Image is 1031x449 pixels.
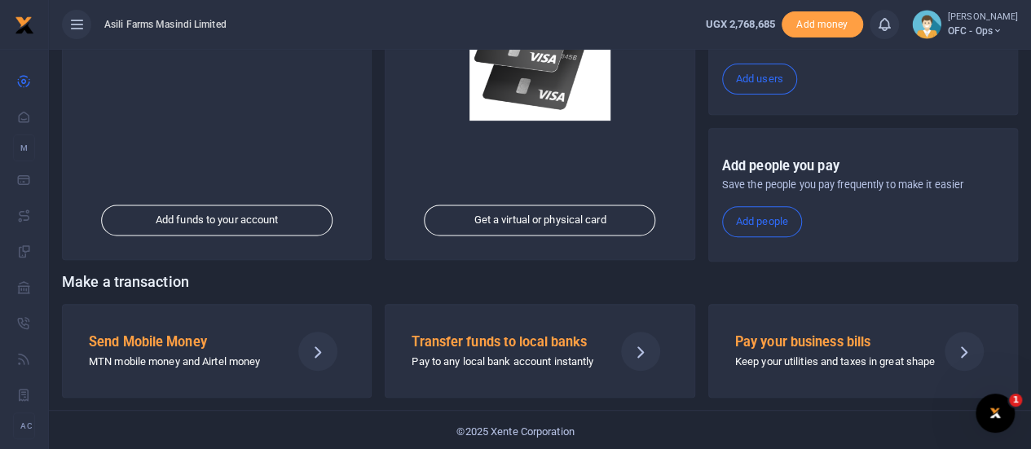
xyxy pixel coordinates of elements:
img: profile-user [912,10,941,39]
span: 1 [1009,394,1022,407]
h5: Transfer funds to local banks [412,334,601,350]
h5: Send Mobile Money [89,334,278,350]
p: Keep your utilities and taxes in great shape [735,354,924,371]
h4: Make a transaction [62,273,1018,291]
p: Pay to any local bank account instantly [412,354,601,371]
li: Ac [13,412,35,439]
li: Toup your wallet [782,11,863,38]
a: Transfer funds to local banks Pay to any local bank account instantly [385,304,694,397]
a: Get a virtual or physical card [425,205,656,236]
a: Add users [722,64,797,95]
a: profile-user [PERSON_NAME] OFC - Ops [912,10,1018,39]
span: OFC - Ops [948,24,1018,38]
p: Save the people you pay frequently to make it easier [722,177,1004,193]
li: Wallet ballance [698,16,781,33]
a: Send Mobile Money MTN mobile money and Airtel money [62,304,372,397]
li: M [13,134,35,161]
h5: Pay your business bills [735,334,924,350]
small: [PERSON_NAME] [948,11,1018,24]
span: UGX 2,768,685 [705,18,774,30]
span: Add money [782,11,863,38]
p: MTN mobile money and Airtel money [89,354,278,371]
a: Pay your business bills Keep your utilities and taxes in great shape [708,304,1018,397]
span: Asili Farms Masindi Limited [98,17,233,32]
a: Add people [722,206,802,237]
iframe: Intercom live chat [976,394,1015,433]
h5: Add people you pay [722,158,1004,174]
a: logo-small logo-large logo-large [15,18,34,30]
a: Add money [782,17,863,29]
img: logo-small [15,15,34,35]
a: Add funds to your account [101,205,333,236]
a: UGX 2,768,685 [705,16,774,33]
